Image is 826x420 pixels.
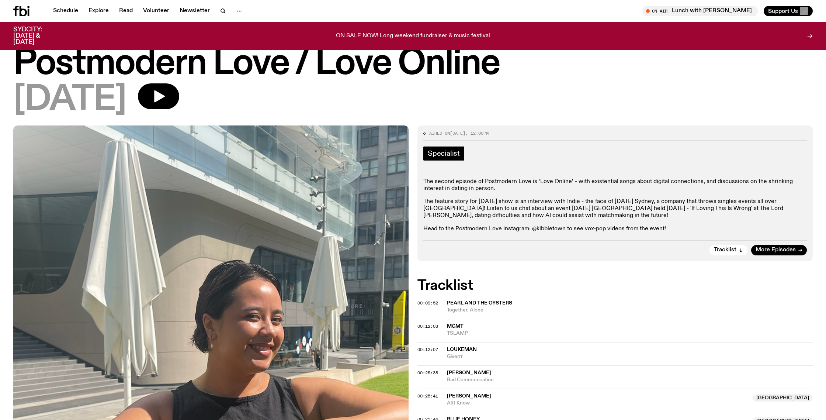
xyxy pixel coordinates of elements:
span: [GEOGRAPHIC_DATA] [753,394,813,402]
span: Together, Alone [447,307,813,314]
a: More Episodes [751,245,807,255]
span: Aired on [429,130,450,136]
span: 00:12:07 [417,347,438,352]
span: TSLAMP [447,330,813,337]
a: Volunteer [139,6,174,16]
button: Tracklist [709,245,747,255]
a: Explore [84,6,113,16]
span: All I Know [447,400,748,407]
span: Specialist [428,149,460,158]
span: , 12:00pm [465,130,489,136]
button: 00:12:07 [417,348,438,352]
span: [DATE] [13,83,126,117]
span: Tracklist [714,247,736,253]
p: Head to the Postmodern Love instagram: @kibbletown to see vox-pop videos from the event! [423,226,807,233]
a: Schedule [49,6,83,16]
p: The second episode of Postmodern Love is ‘Love Online’ - with existential songs about digital con... [423,178,807,192]
span: Support Us [768,8,798,14]
a: Specialist [423,147,464,161]
span: [DATE] [450,130,465,136]
span: Giverrr [447,353,813,360]
span: 00:25:38 [417,370,438,376]
button: On AirLunch with [PERSON_NAME] [642,6,758,16]
span: MGMT [447,324,464,329]
span: Loukeman [447,347,477,352]
button: 00:12:03 [417,324,438,328]
button: Support Us [764,6,813,16]
button: 00:09:52 [417,301,438,305]
button: 00:25:41 [417,394,438,398]
p: The feature story for [DATE] show is an interview with Indie - the face of [DATE] Sydney, a compa... [423,198,807,220]
span: [PERSON_NAME] [447,370,491,375]
span: Pearl and the Oysters [447,300,512,306]
button: 00:25:38 [417,371,438,375]
a: Newsletter [175,6,214,16]
h1: Postmodern Love / Love Online [13,47,813,80]
span: More Episodes [756,247,796,253]
h2: Tracklist [417,279,813,292]
h3: SYDCITY: [DATE] & [DATE] [13,27,60,45]
span: 00:09:52 [417,300,438,306]
span: 00:25:41 [417,393,438,399]
a: Read [115,6,137,16]
span: Bad Communication [447,376,813,383]
span: [PERSON_NAME] [447,393,491,399]
span: 00:12:03 [417,323,438,329]
p: ON SALE NOW! Long weekend fundraiser & music festival [336,33,490,39]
